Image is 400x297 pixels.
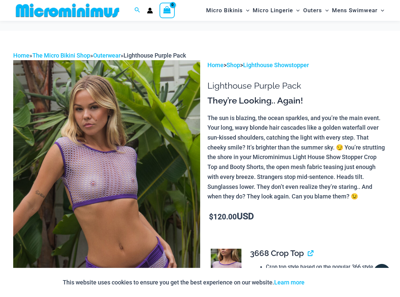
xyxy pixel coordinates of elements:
p: USD [207,212,387,222]
nav: Site Navigation [203,1,387,20]
span: Menu Toggle [243,2,249,19]
h3: They’re Looking.. Again! [207,95,387,106]
span: 3668 Crop Top [250,248,304,258]
li: Crop top style based on the popular 366 style. [266,262,382,272]
span: $ [209,213,213,221]
span: Outers [303,2,322,19]
h1: Lighthouse Purple Pack [207,81,387,91]
span: Micro Bikinis [206,2,243,19]
a: View Shopping Cart, empty [160,3,175,18]
a: Home [13,52,29,59]
a: Lighthouse Showstopper [243,62,309,68]
p: The sun is blazing, the ocean sparkles, and you’re the main event. Your long, wavy blonde hair ca... [207,113,387,201]
a: Micro BikinisMenu ToggleMenu Toggle [204,2,251,19]
span: Menu Toggle [378,2,384,19]
span: Mens Swimwear [332,2,378,19]
span: Micro Lingerie [253,2,293,19]
a: Home [207,62,224,68]
button: Accept [309,275,338,290]
a: Learn more [274,279,305,286]
a: OutersMenu ToggleMenu Toggle [302,2,330,19]
span: Lighthouse Purple Pack [124,52,186,59]
a: Micro LingerieMenu ToggleMenu Toggle [251,2,301,19]
span: » » » [13,52,186,59]
img: MM SHOP LOGO FLAT [13,3,122,18]
span: Menu Toggle [293,2,300,19]
span: Menu Toggle [322,2,329,19]
a: Shop [227,62,240,68]
a: Search icon link [134,6,140,15]
a: Mens SwimwearMenu ToggleMenu Toggle [330,2,386,19]
p: This website uses cookies to ensure you get the best experience on our website. [63,277,305,287]
img: Lighthouse Purples 3668 Crop Top [211,249,241,295]
a: The Micro Bikini Shop [32,52,90,59]
bdi: 120.00 [209,213,237,221]
p: > > [207,60,387,70]
a: Outerwear [93,52,121,59]
a: Account icon link [147,8,153,14]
